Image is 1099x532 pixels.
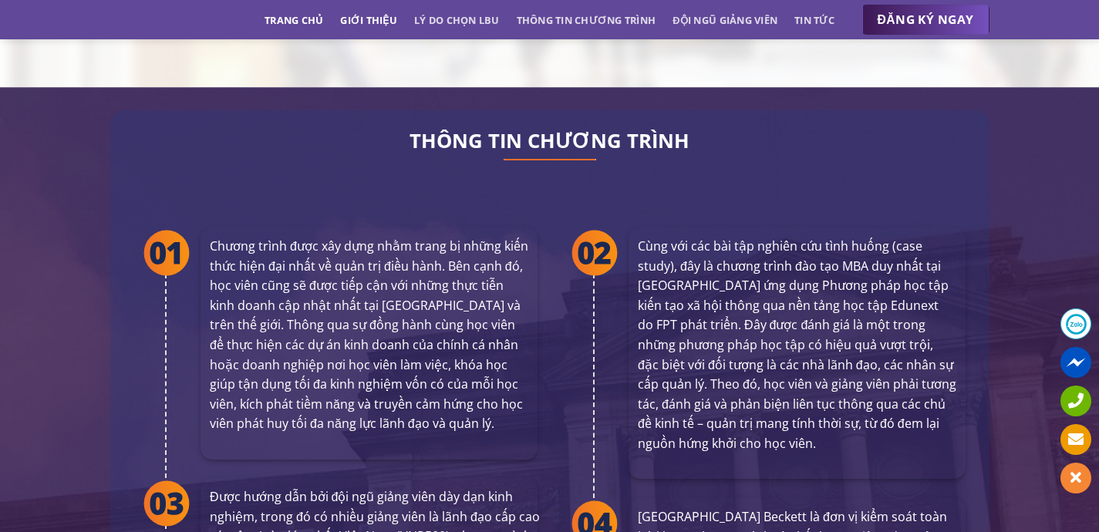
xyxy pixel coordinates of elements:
[878,10,974,29] span: ĐĂNG KÝ NGAY
[414,6,500,34] a: Lý do chọn LBU
[265,6,323,34] a: Trang chủ
[794,6,834,34] a: Tin tức
[673,6,777,34] a: Đội ngũ giảng viên
[517,6,656,34] a: Thông tin chương trình
[210,237,528,434] p: Chương trình được xây dựng nhằm trang bị những kiến thức hiện đại nhất về quản trị điều hành. Bên...
[340,6,397,34] a: Giới thiệu
[638,237,956,454] p: Cùng với các bài tập nghiên cứu tình huống (case study), đây là chương trình đào tạo MBA duy nhất...
[862,5,989,35] a: ĐĂNG KÝ NGAY
[504,159,596,160] img: line-lbu.jpg
[133,133,966,149] h2: THÔNG TIN CHƯƠNG TRÌNH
